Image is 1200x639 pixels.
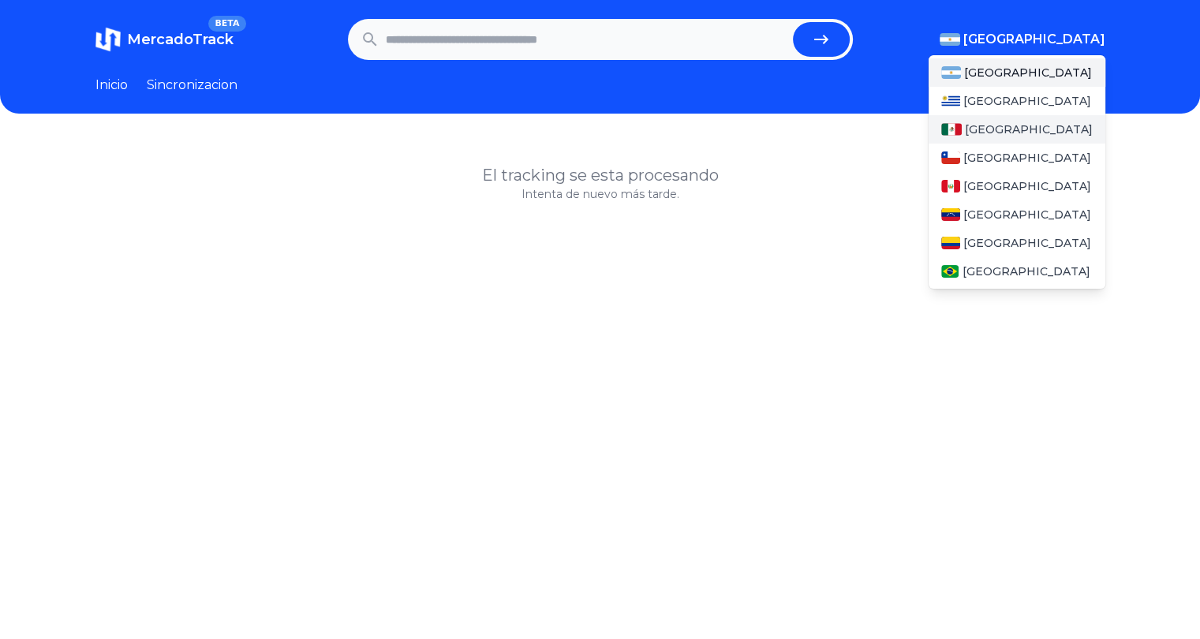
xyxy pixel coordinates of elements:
[963,150,1091,166] span: [GEOGRAPHIC_DATA]
[941,66,962,79] img: Argentina
[208,16,245,32] span: BETA
[941,151,960,164] img: Chile
[95,186,1105,202] p: Intenta de nuevo más tarde.
[95,27,234,52] a: MercadoTrackBETA
[147,76,237,95] a: Sincronizacion
[929,229,1105,257] a: Colombia[GEOGRAPHIC_DATA]
[941,208,960,221] img: Venezuela
[929,200,1105,229] a: Venezuela[GEOGRAPHIC_DATA]
[929,115,1105,144] a: Mexico[GEOGRAPHIC_DATA]
[929,257,1105,286] a: Brasil[GEOGRAPHIC_DATA]
[940,30,1105,49] button: [GEOGRAPHIC_DATA]
[963,30,1105,49] span: [GEOGRAPHIC_DATA]
[941,237,960,249] img: Colombia
[963,178,1091,194] span: [GEOGRAPHIC_DATA]
[95,164,1105,186] h1: El tracking se esta procesando
[963,93,1091,109] span: [GEOGRAPHIC_DATA]
[929,172,1105,200] a: Peru[GEOGRAPHIC_DATA]
[963,207,1091,222] span: [GEOGRAPHIC_DATA]
[127,31,234,48] span: MercadoTrack
[929,58,1105,87] a: Argentina[GEOGRAPHIC_DATA]
[941,180,960,192] img: Peru
[941,123,962,136] img: Mexico
[963,235,1091,251] span: [GEOGRAPHIC_DATA]
[965,121,1093,137] span: [GEOGRAPHIC_DATA]
[941,95,960,107] img: Uruguay
[940,33,960,46] img: Argentina
[962,263,1090,279] span: [GEOGRAPHIC_DATA]
[95,76,128,95] a: Inicio
[929,144,1105,172] a: Chile[GEOGRAPHIC_DATA]
[929,87,1105,115] a: Uruguay[GEOGRAPHIC_DATA]
[95,27,121,52] img: MercadoTrack
[964,65,1092,80] span: [GEOGRAPHIC_DATA]
[941,265,959,278] img: Brasil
